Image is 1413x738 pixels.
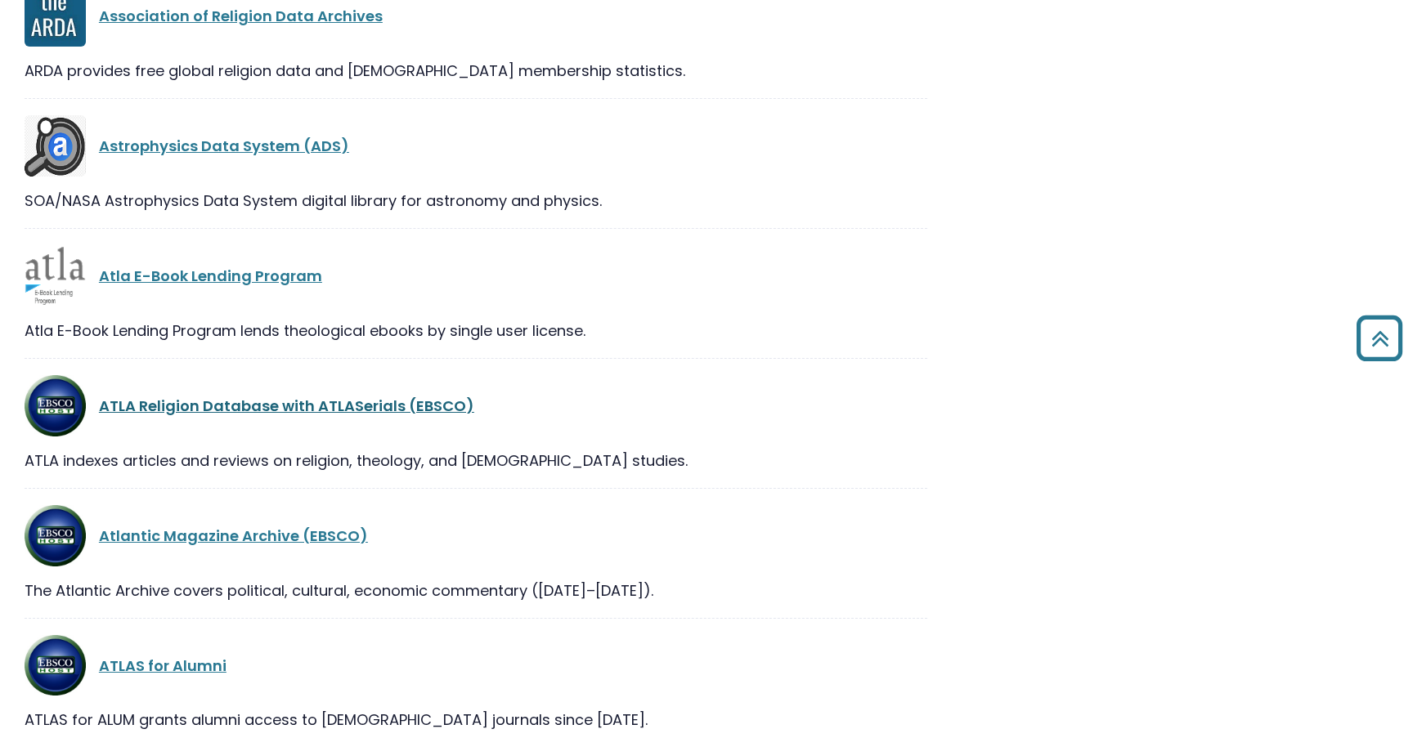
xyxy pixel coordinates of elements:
a: Atlantic Magazine Archive (EBSCO) [99,526,368,546]
div: SOA/NASA Astrophysics Data System digital library for astronomy and physics. [25,190,927,212]
img: ATLA Religion Database [25,635,86,696]
a: Back to Top [1350,323,1409,353]
a: Astrophysics Data System (ADS) [99,136,349,156]
div: ARDA provides free global religion data and [DEMOGRAPHIC_DATA] membership statistics. [25,60,927,82]
a: Association of Religion Data Archives [99,6,383,26]
a: ATLAS for Alumni [99,655,227,676]
div: Atla E-Book Lending Program lends theological ebooks by single user license. [25,320,927,342]
a: ATLA Religion Database with ATLASerials (EBSCO) [99,396,474,416]
div: ATLA indexes articles and reviews on religion, theology, and [DEMOGRAPHIC_DATA] studies. [25,450,927,472]
a: Atla E-Book Lending Program [99,266,322,286]
div: The Atlantic Archive covers political, cultural, economic commentary ([DATE]–[DATE]). [25,579,927,602]
div: ATLAS for ALUM grants alumni access to [DEMOGRAPHIC_DATA] journals since [DATE]. [25,709,927,731]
